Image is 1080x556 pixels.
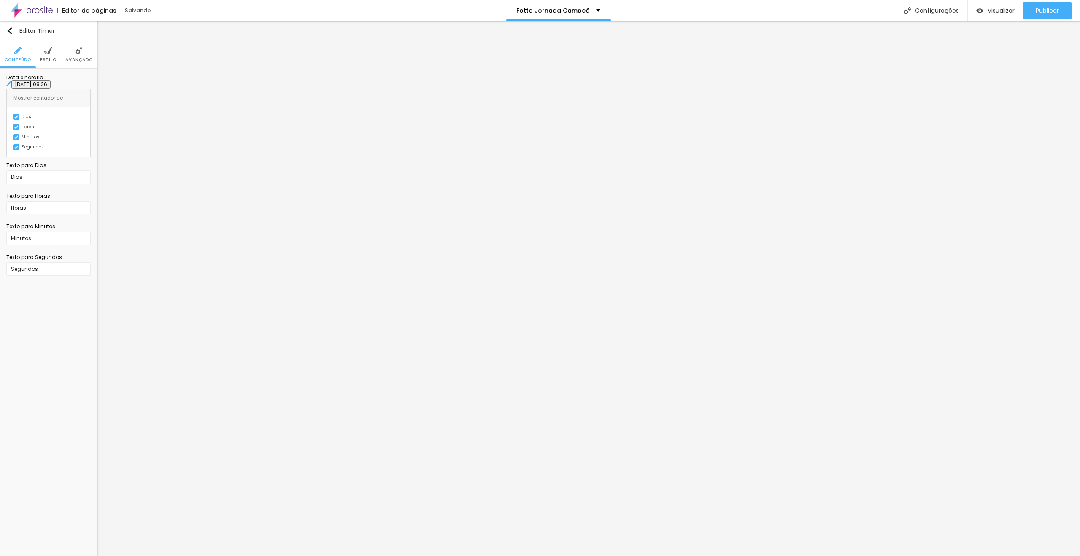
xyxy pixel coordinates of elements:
img: view-1.svg [976,7,983,14]
img: Icone [14,135,19,139]
div: Texto para Dias [6,162,91,169]
span: Estilo [40,58,57,62]
span: Publicar [1036,7,1059,14]
button: Visualizar [968,2,1023,19]
img: Icone [14,115,19,119]
div: Segundos [22,145,44,149]
button: Publicar [1023,2,1072,19]
div: Mostrar contador de [13,93,63,103]
p: Data e horário [6,75,91,80]
img: Icone [904,7,911,14]
div: Salvando... [125,8,222,13]
img: Icone [75,47,83,54]
p: Fotto Jornada Campeã [516,8,590,13]
span: Avançado [65,58,92,62]
img: Icone [44,47,52,54]
img: Icone [14,145,19,149]
img: Icone [14,125,19,129]
div: Texto para Minutos [6,223,91,230]
div: Texto para Segundos [6,254,91,261]
div: Horas [22,125,34,129]
img: Icone [14,47,22,54]
div: Mostrar contador de [7,89,90,107]
div: Texto para Horas [6,192,91,200]
span: Conteúdo [5,58,31,62]
input: [DATE] 08:36 [11,80,51,89]
div: Minutos [22,135,39,139]
div: Editor de páginas [57,8,116,13]
iframe: Editor [97,21,1080,556]
div: Dias [22,115,31,119]
img: Icone [6,27,13,34]
span: Visualizar [988,7,1015,14]
img: Icone [6,81,11,86]
div: Editar Timer [6,27,55,34]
